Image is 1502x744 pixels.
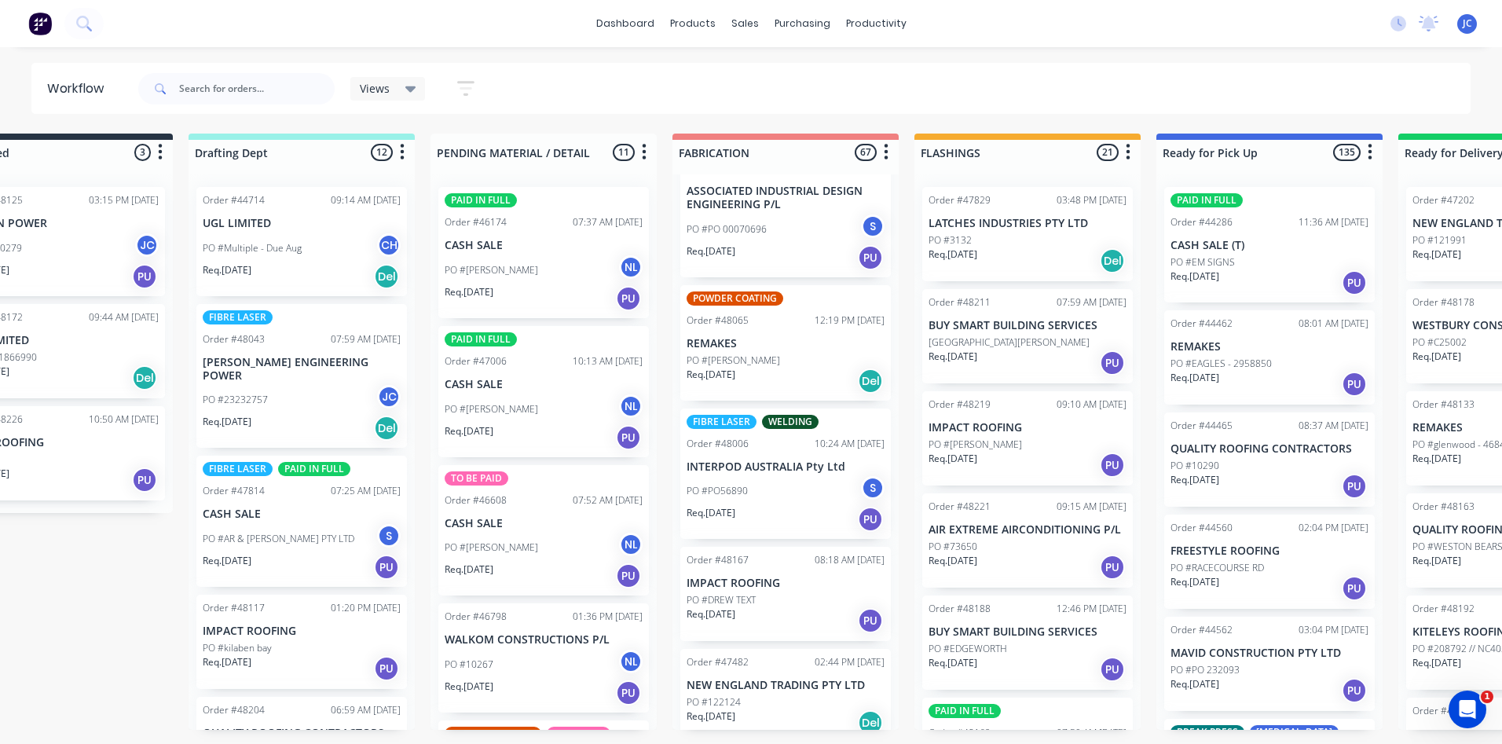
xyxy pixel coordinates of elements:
[203,727,401,740] p: QUALITY ROOFING CONTRACTORS
[1463,16,1472,31] span: JC
[1170,663,1240,677] p: PO #PO 232093
[767,12,838,35] div: purchasing
[861,214,885,238] div: S
[1412,335,1467,350] p: PO #C25002
[1164,617,1375,711] div: Order #4456203:04 PM [DATE]MAVID CONSTRUCTION PTY LTDPO #PO 232093Req.[DATE]PU
[1164,515,1375,609] div: Order #4456002:04 PM [DATE]FREESTYLE ROOFINGPO #RACECOURSE RDReq.[DATE]PU
[1100,350,1125,376] div: PU
[135,233,159,257] div: JC
[573,610,643,624] div: 01:36 PM [DATE]
[687,185,885,211] p: ASSOCIATED INDUSTRIAL DESIGN ENGINEERING P/L
[616,425,641,450] div: PU
[445,193,517,207] div: PAID IN FULL
[619,533,643,556] div: NL
[687,484,748,498] p: PO #PO56890
[815,553,885,567] div: 08:18 AM [DATE]
[573,354,643,368] div: 10:13 AM [DATE]
[861,476,885,500] div: S
[687,313,749,328] div: Order #48065
[1170,544,1368,558] p: FREESTYLE ROOFING
[662,12,724,35] div: products
[1412,452,1461,466] p: Req. [DATE]
[445,215,507,229] div: Order #46174
[1299,623,1368,637] div: 03:04 PM [DATE]
[203,193,265,207] div: Order #44714
[438,465,649,596] div: TO BE PAIDOrder #4660807:52 AM [DATE]CASH SALEPO #[PERSON_NAME]NLReq.[DATE]PU
[445,285,493,299] p: Req. [DATE]
[1412,602,1475,616] div: Order #48192
[929,452,977,466] p: Req. [DATE]
[89,310,159,324] div: 09:44 AM [DATE]
[929,319,1126,332] p: BUY SMART BUILDING SERVICES
[619,255,643,279] div: NL
[687,437,749,451] div: Order #48006
[680,649,891,743] div: Order #4748202:44 PM [DATE]NEW ENGLAND TRADING PTY LTDPO #122124Req.[DATE]Del
[445,239,643,252] p: CASH SALE
[1342,576,1367,601] div: PU
[1170,215,1233,229] div: Order #44286
[1100,453,1125,478] div: PU
[196,595,407,689] div: Order #4811701:20 PM [DATE]IMPACT ROOFINGPO #kilaben bayReq.[DATE]PU
[680,547,891,641] div: Order #4816708:18 AM [DATE]IMPACT ROOFINGPO #DREW TEXTReq.[DATE]PU
[203,484,265,498] div: Order #47814
[680,285,891,401] div: POWDER COATINGOrder #4806512:19 PM [DATE]REMAKESPO #[PERSON_NAME]Req.[DATE]Del
[815,655,885,669] div: 02:44 PM [DATE]
[438,187,649,318] div: PAID IN FULLOrder #4617407:37 AM [DATE]CASH SALEPO #[PERSON_NAME]NLReq.[DATE]PU
[89,412,159,427] div: 10:50 AM [DATE]
[445,354,507,368] div: Order #47006
[1057,398,1126,412] div: 09:10 AM [DATE]
[1412,554,1461,568] p: Req. [DATE]
[438,326,649,457] div: PAID IN FULLOrder #4700610:13 AM [DATE]CASH SALEPO #[PERSON_NAME]NLReq.[DATE]PU
[687,222,767,236] p: PO #PO 00070696
[680,155,891,277] div: Order #4814510:53 AM [DATE]ASSOCIATED INDUSTRIAL DESIGN ENGINEERING P/LPO #PO 00070696SReq.[DATE]PU
[1170,561,1264,575] p: PO #RACECOURSE RD
[196,456,407,587] div: FIBRE LASERPAID IN FULLOrder #4781407:25 AM [DATE]CASH SALEPO #AR & [PERSON_NAME] PTY LTDSReq.[DA...
[762,415,819,429] div: WELDING
[687,415,756,429] div: FIBRE LASER
[374,656,399,681] div: PU
[203,241,302,255] p: PO #Multiple - Due Aug
[1342,270,1367,295] div: PU
[815,437,885,451] div: 10:24 AM [DATE]
[687,695,741,709] p: PO #122124
[929,350,977,364] p: Req. [DATE]
[445,541,538,555] p: PO #[PERSON_NAME]
[1164,412,1375,507] div: Order #4446508:37 AM [DATE]QUALITY ROOFING CONTRACTORSPO #10290Req.[DATE]PU
[922,391,1133,486] div: Order #4821909:10 AM [DATE]IMPACT ROOFINGPO #[PERSON_NAME]Req.[DATE]PU
[203,703,265,717] div: Order #48204
[687,607,735,621] p: Req. [DATE]
[1170,239,1368,252] p: CASH SALE (T)
[438,603,649,713] div: Order #4679801:36 PM [DATE]WALKOM CONSTRUCTIONS P/LPO #10267NLReq.[DATE]PU
[445,471,508,486] div: TO BE PAID
[203,332,265,346] div: Order #48043
[331,703,401,717] div: 06:59 AM [DATE]
[278,462,350,476] div: PAID IN FULL
[1170,521,1233,535] div: Order #44560
[1481,691,1493,703] span: 1
[858,368,883,394] div: Del
[547,727,610,741] div: TO BE PAID
[1057,193,1126,207] div: 03:48 PM [DATE]
[687,593,756,607] p: PO #DREW TEXT
[1412,350,1461,364] p: Req. [DATE]
[1170,473,1219,487] p: Req. [DATE]
[1170,442,1368,456] p: QUALITY ROOFING CONTRACTORS
[203,263,251,277] p: Req. [DATE]
[1299,521,1368,535] div: 02:04 PM [DATE]
[1164,310,1375,405] div: Order #4446208:01 AM [DATE]REMAKESPO #EAGLES - 2958850Req.[DATE]PU
[922,596,1133,690] div: Order #4818812:46 PM [DATE]BUY SMART BUILDING SERVICESPO #EDGEWORTHReq.[DATE]PU
[680,409,891,540] div: FIBRE LASERWELDINGOrder #4800610:24 AM [DATE]INTERPOD AUSTRALIA Pty LtdPO #PO56890SReq.[DATE]PU
[616,680,641,706] div: PU
[1170,317,1233,331] div: Order #44462
[858,608,883,633] div: PU
[687,506,735,520] p: Req. [DATE]
[179,73,335,104] input: Search for orders...
[203,554,251,568] p: Req. [DATE]
[132,365,157,390] div: Del
[929,602,991,616] div: Order #48188
[203,655,251,669] p: Req. [DATE]
[929,295,991,310] div: Order #48211
[374,264,399,289] div: Del
[1170,193,1243,207] div: PAID IN FULL
[1170,340,1368,354] p: REMAKES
